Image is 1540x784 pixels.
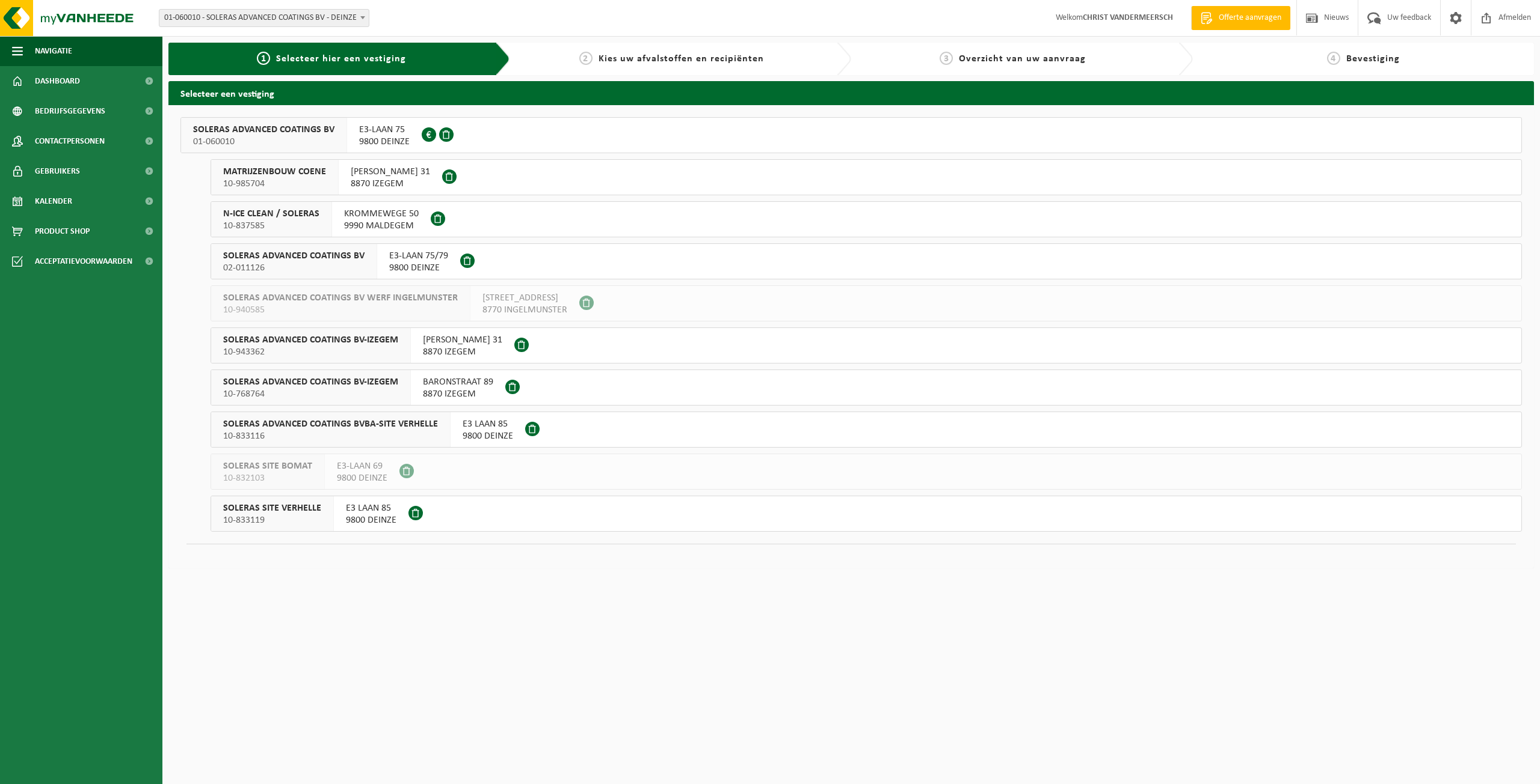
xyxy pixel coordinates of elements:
[276,54,406,64] span: Selecteer hier een vestiging
[389,262,448,274] span: 9800 DEINZE
[223,502,321,514] span: SOLERAS SITE VERHELLE
[211,201,1522,237] button: N-ICE CLEAN / SOLERAS 10-837585 KROMMEWEGE 509990 MALDEGEM
[599,54,764,64] span: Kies uw afvalstoffen en recipiënten
[223,376,398,388] span: SOLERAS ADVANCED COATINGS BV-IZEGEM
[159,10,369,26] span: 01-060010 - SOLERAS ADVANCED COATINGS BV - DEINZE
[337,460,387,472] span: E3-LAAN 69
[211,243,1522,279] button: SOLERAS ADVANCED COATINGS BV 02-011126 E3-LAAN 75/799800 DEINZE
[180,117,1522,153] button: SOLERAS ADVANCED COATINGS BV 01-060010 E3-LAAN 759800 DEINZE
[223,334,398,346] span: SOLERAS ADVANCED COATINGS BV-IZEGEM
[959,54,1086,64] span: Overzicht van uw aanvraag
[223,430,438,442] span: 10-833116
[223,346,398,358] span: 10-943362
[257,52,270,65] span: 1
[193,136,334,148] span: 01-060010
[223,178,326,190] span: 10-985704
[1083,13,1173,22] strong: CHRIST VANDERMEERSCH
[344,208,419,220] span: KROMMEWEGE 50
[193,124,334,136] span: SOLERAS ADVANCED COATINGS BV
[35,186,72,216] span: Kalender
[423,376,493,388] span: BARONSTRAAT 89
[463,418,513,430] span: E3 LAAN 85
[223,220,319,232] span: 10-837585
[168,81,1534,105] h2: Selecteer een vestiging
[223,250,365,262] span: SOLERAS ADVANCED COATINGS BV
[211,369,1522,406] button: SOLERAS ADVANCED COATINGS BV-IZEGEM 10-768764 BARONSTRAAT 898870 IZEGEM
[35,36,72,66] span: Navigatie
[223,418,438,430] span: SOLERAS ADVANCED COATINGS BVBA-SITE VERHELLE
[346,502,396,514] span: E3 LAAN 85
[35,246,132,276] span: Acceptatievoorwaarden
[463,430,513,442] span: 9800 DEINZE
[211,327,1522,363] button: SOLERAS ADVANCED COATINGS BV-IZEGEM 10-943362 [PERSON_NAME] 318870 IZEGEM
[223,292,458,304] span: SOLERAS ADVANCED COATINGS BV WERF INGELMUNSTER
[35,126,105,156] span: Contactpersonen
[35,96,105,126] span: Bedrijfsgegevens
[423,388,493,400] span: 8870 IZEGEM
[359,124,410,136] span: E3-LAAN 75
[482,292,567,304] span: [STREET_ADDRESS]
[1216,12,1284,24] span: Offerte aanvragen
[211,496,1522,532] button: SOLERAS SITE VERHELLE 10-833119 E3 LAAN 859800 DEINZE
[579,52,593,65] span: 2
[35,66,80,96] span: Dashboard
[1327,52,1340,65] span: 4
[211,159,1522,195] button: MATRIJZENBOUW COENE 10-985704 [PERSON_NAME] 318870 IZEGEM
[223,208,319,220] span: N-ICE CLEAN / SOLERAS
[1346,54,1400,64] span: Bevestiging
[389,250,448,262] span: E3-LAAN 75/79
[223,262,365,274] span: 02-011126
[35,216,90,246] span: Product Shop
[351,166,430,178] span: [PERSON_NAME] 31
[344,220,419,232] span: 9990 MALDEGEM
[423,334,502,346] span: [PERSON_NAME] 31
[223,460,312,472] span: SOLERAS SITE BOMAT
[359,136,410,148] span: 9800 DEINZE
[211,412,1522,448] button: SOLERAS ADVANCED COATINGS BVBA-SITE VERHELLE 10-833116 E3 LAAN 859800 DEINZE
[223,472,312,484] span: 10-832103
[1191,6,1290,30] a: Offerte aanvragen
[223,304,458,316] span: 10-940585
[35,156,80,186] span: Gebruikers
[346,514,396,526] span: 9800 DEINZE
[159,9,369,27] span: 01-060010 - SOLERAS ADVANCED COATINGS BV - DEINZE
[940,52,953,65] span: 3
[351,178,430,190] span: 8870 IZEGEM
[223,166,326,178] span: MATRIJZENBOUW COENE
[337,472,387,484] span: 9800 DEINZE
[482,304,567,316] span: 8770 INGELMUNSTER
[223,388,398,400] span: 10-768764
[423,346,502,358] span: 8870 IZEGEM
[223,514,321,526] span: 10-833119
